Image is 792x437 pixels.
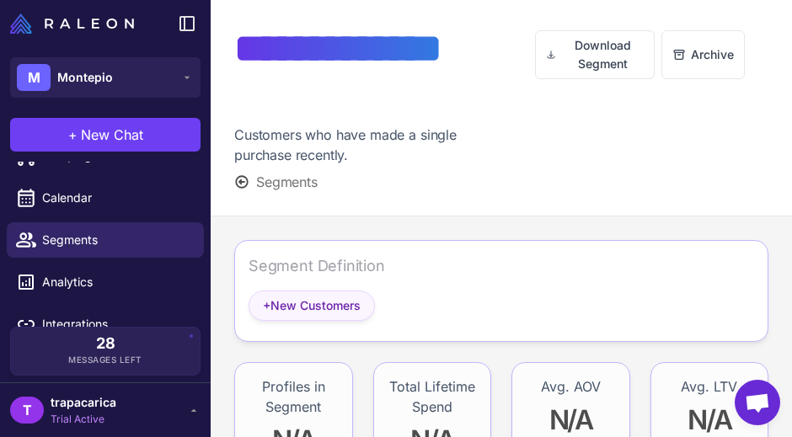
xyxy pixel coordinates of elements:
[7,222,204,258] a: Segments
[42,315,190,333] span: Integrations
[7,264,204,300] a: Analytics
[10,57,201,98] button: MMontepio
[57,68,113,87] span: Montepio
[7,180,204,216] a: Calendar
[549,403,592,436] span: N/A
[235,376,352,417] div: Profiles in Segment
[68,125,78,145] span: +
[735,380,780,425] div: Conversa aberta
[51,393,116,412] span: trapacarica
[263,296,361,315] span: New Customers
[10,118,201,152] button: +New Chat
[688,403,730,436] span: N/A
[249,254,385,277] div: Segment Definition
[256,172,318,192] span: Segments
[535,30,655,79] button: Download Segment
[234,125,475,165] div: Customers who have made a single purchase recently.
[42,273,190,291] span: Analytics
[263,298,270,312] span: +
[51,412,116,427] span: Trial Active
[541,376,601,397] div: Avg. AOV
[10,13,141,34] a: Raleon Logo
[234,172,318,192] button: Segments
[661,30,745,79] button: Archive
[96,336,115,351] span: 28
[68,354,142,366] span: Messages Left
[681,376,737,397] div: Avg. LTV
[81,125,143,145] span: New Chat
[10,397,44,424] div: T
[7,306,204,342] a: Integrations
[17,64,51,91] div: M
[374,376,491,417] div: Total Lifetime Spend
[42,189,190,207] span: Calendar
[10,13,134,34] img: Raleon Logo
[42,231,190,249] span: Segments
